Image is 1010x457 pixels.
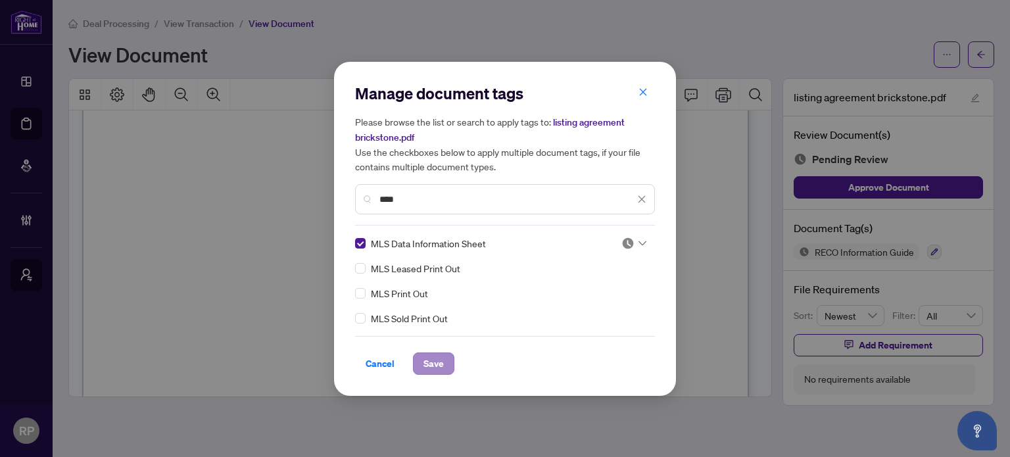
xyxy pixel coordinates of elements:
span: close [638,87,648,97]
span: Pending Review [621,237,646,250]
span: Save [423,353,444,374]
span: MLS Leased Print Out [371,261,460,276]
span: close [637,195,646,204]
img: status [621,237,635,250]
h5: Please browse the list or search to apply tags to: Use the checkboxes below to apply multiple doc... [355,114,655,174]
button: Cancel [355,352,405,375]
span: MLS Data Information Sheet [371,236,486,251]
button: Open asap [957,411,997,450]
span: listing agreement brickstone.pdf [355,116,625,143]
h2: Manage document tags [355,83,655,104]
span: Cancel [366,353,395,374]
span: MLS Print Out [371,286,428,301]
span: MLS Sold Print Out [371,311,448,325]
button: Save [413,352,454,375]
